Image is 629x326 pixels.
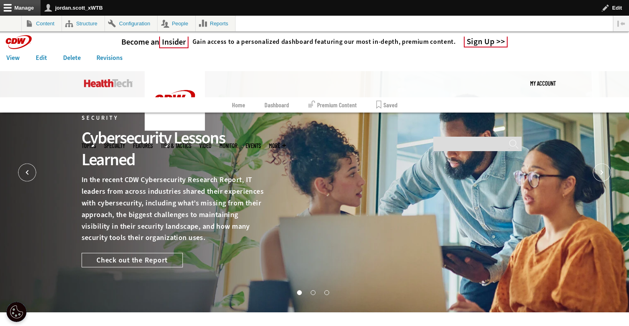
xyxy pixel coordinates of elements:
[193,38,456,46] h4: Gain access to a personalized dashboard featuring our most in-depth, premium content.
[161,143,191,149] a: Tips & Tactics
[613,16,629,31] button: Vertical orientation
[145,124,205,133] a: CDW
[82,175,264,242] span: In the recent CDW Cybersecurity Research Report, IT leaders from across industries shared their e...
[324,290,328,294] button: 3 of 3
[297,290,301,294] button: 1 of 3
[84,79,133,87] img: Home
[158,16,195,31] a: People
[264,97,289,113] a: Dashboard
[22,16,61,31] a: Content
[530,71,556,95] a: My Account
[82,143,96,149] span: Topics
[464,37,508,47] a: Sign Up
[269,143,286,149] span: More
[232,97,245,113] a: Home
[188,38,456,46] a: Gain access to a personalized dashboard featuring our most in-depth, premium content.
[29,52,53,64] a: Edit
[6,302,27,322] div: Cookie Settings
[196,16,236,31] a: Reports
[159,37,188,48] span: Insider
[199,143,211,149] a: Video
[104,143,125,149] span: Specialty
[219,143,238,149] a: MonITor
[376,97,397,113] a: Saved
[121,37,188,47] a: Become anInsider
[18,164,36,182] button: Prev
[82,127,268,170] div: Cybersecurity Lessons Learned
[105,16,157,31] a: Configuration
[530,71,556,95] div: User menu
[82,253,183,267] a: Check out the Report
[145,71,205,131] img: Home
[133,143,153,149] a: Features
[246,143,261,149] a: Events
[311,290,315,294] button: 2 of 3
[62,16,104,31] a: Structure
[6,302,27,322] button: Open Preferences
[90,52,129,64] a: Revisions
[308,97,357,113] a: Premium Content
[593,164,611,182] button: Next
[121,37,188,47] h3: Become an
[57,52,87,64] a: Delete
